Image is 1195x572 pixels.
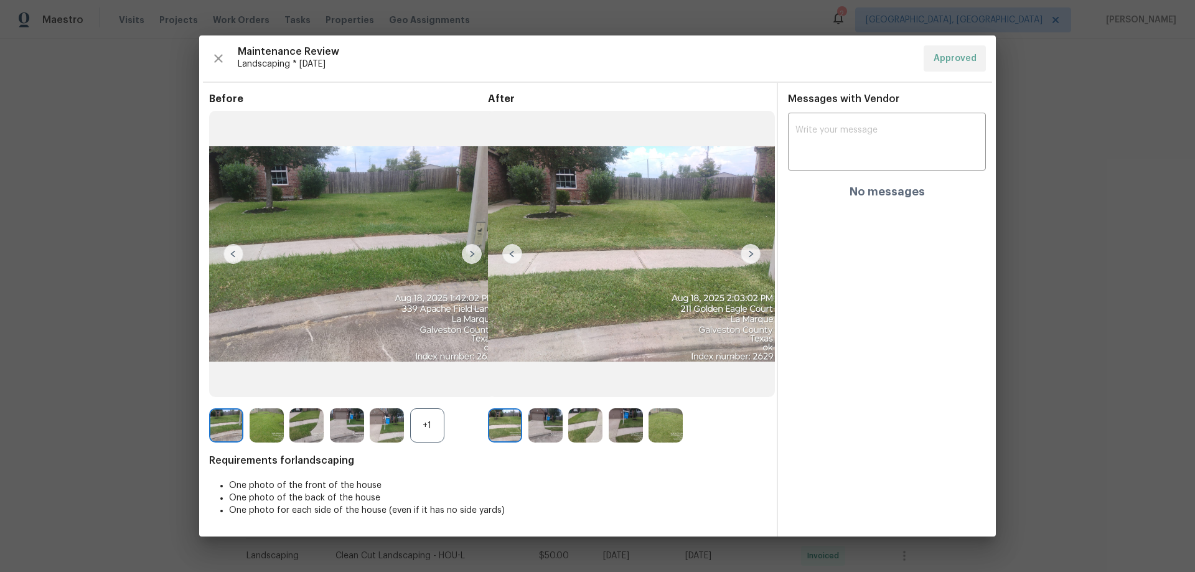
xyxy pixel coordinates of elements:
li: One photo for each side of the house (even if it has no side yards) [229,504,767,517]
div: +1 [410,408,444,443]
img: left-chevron-button-url [502,244,522,264]
li: One photo of the front of the house [229,479,767,492]
span: After [488,93,767,105]
img: right-chevron-button-url [462,244,482,264]
span: Landscaping * [DATE] [238,58,914,70]
span: Maintenance Review [238,45,914,58]
img: right-chevron-button-url [741,244,761,264]
li: One photo of the back of the house [229,492,767,504]
h4: No messages [850,185,925,198]
span: Messages with Vendor [788,94,899,104]
span: Before [209,93,488,105]
span: Requirements for landscaping [209,454,767,467]
img: left-chevron-button-url [223,244,243,264]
